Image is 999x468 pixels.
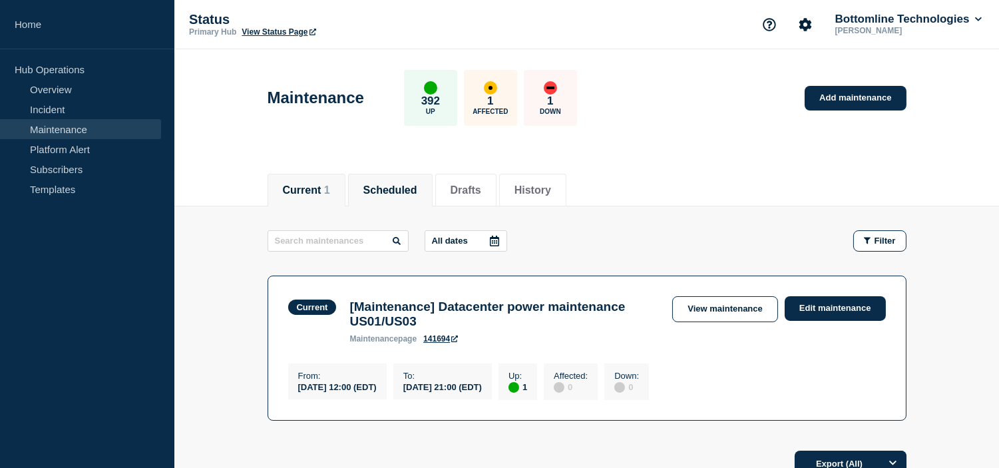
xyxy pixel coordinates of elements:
[424,81,437,95] div: up
[554,371,588,381] p: Affected :
[242,27,315,37] a: View Status Page
[423,334,458,344] a: 141694
[785,296,886,321] a: Edit maintenance
[268,230,409,252] input: Search maintenances
[508,381,527,393] div: 1
[614,371,639,381] p: Down :
[853,230,906,252] button: Filter
[614,381,639,393] div: 0
[298,371,377,381] p: From :
[426,108,435,115] p: Up
[805,86,906,111] a: Add maintenance
[484,81,497,95] div: affected
[833,26,971,35] p: [PERSON_NAME]
[875,236,896,246] span: Filter
[425,230,507,252] button: All dates
[487,95,493,108] p: 1
[432,236,468,246] p: All dates
[268,89,364,107] h1: Maintenance
[614,382,625,393] div: disabled
[672,296,777,322] a: View maintenance
[403,381,482,392] div: [DATE] 21:00 (EDT)
[189,12,455,27] p: Status
[189,27,236,37] p: Primary Hub
[324,184,330,196] span: 1
[403,371,482,381] p: To :
[755,11,783,39] button: Support
[554,382,564,393] div: disabled
[349,334,398,344] span: maintenance
[508,382,519,393] div: up
[540,108,561,115] p: Down
[283,184,330,196] button: Current 1
[363,184,417,196] button: Scheduled
[791,11,819,39] button: Account settings
[508,371,527,381] p: Up :
[473,108,508,115] p: Affected
[514,184,551,196] button: History
[451,184,481,196] button: Drafts
[554,381,588,393] div: 0
[421,95,440,108] p: 392
[544,81,557,95] div: down
[298,381,377,392] div: [DATE] 12:00 (EDT)
[349,300,659,329] h3: [Maintenance] Datacenter power maintenance US01/US03
[349,334,417,344] p: page
[547,95,553,108] p: 1
[833,13,984,26] button: Bottomline Technologies
[297,302,328,312] div: Current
